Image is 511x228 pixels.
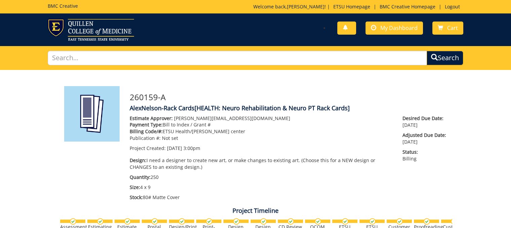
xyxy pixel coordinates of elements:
[130,105,447,112] h4: AlexNelson-Rack Cards
[441,3,463,10] a: Logout
[315,218,321,225] img: checkmark
[124,218,131,225] img: checkmark
[48,51,427,65] input: Search...
[130,145,166,151] span: Project Created:
[152,218,158,225] img: checkmark
[130,194,393,201] p: 80# Matte Cover
[447,24,458,32] span: Cart
[233,218,240,225] img: checkmark
[130,174,151,180] span: Quantity:
[130,121,163,128] span: Payment Type:
[130,135,161,141] span: Publication #:
[424,218,430,225] img: checkmark
[130,174,393,181] p: 250
[64,86,120,142] img: Product featured image
[130,157,393,170] p: I need a designer to create new art, or make changes to existing art. (Choose this for a NEW desi...
[451,218,457,225] img: checkmark
[402,149,447,155] span: Status:
[253,3,463,10] p: Welcome back, ! | | |
[288,218,294,225] img: checkmark
[369,218,376,225] img: checkmark
[427,51,463,65] button: Search
[330,3,374,10] a: ETSU Homepage
[130,115,393,122] p: [PERSON_NAME][EMAIL_ADDRESS][DOMAIN_NAME]
[402,115,447,122] span: Desired Due Date:
[366,22,423,35] a: My Dashboard
[130,128,163,135] span: Billing Code/#:
[48,3,78,8] h5: BMC Creative
[130,184,393,191] p: 4 x 9
[206,218,212,225] img: checkmark
[376,3,439,10] a: BMC Creative Homepage
[130,121,393,128] p: Bill to Index / Grant #
[167,145,200,151] span: [DATE] 3:00pm
[130,194,143,200] span: Stock:
[48,19,134,41] img: ETSU logo
[432,22,463,35] a: Cart
[70,218,76,225] img: checkmark
[396,218,403,225] img: checkmark
[402,132,447,139] span: Adjusted Due Date:
[380,24,418,32] span: My Dashboard
[402,149,447,162] p: Billing
[402,132,447,145] p: [DATE]
[59,207,452,214] h4: Project Timeline
[287,3,325,10] a: [PERSON_NAME]
[130,184,140,190] span: Size:
[130,93,447,102] h3: 260159-A
[162,135,178,141] span: Not set
[130,128,393,135] p: ETSU Health/[PERSON_NAME] center
[179,218,185,225] img: checkmark
[97,218,103,225] img: checkmark
[402,115,447,128] p: [DATE]
[260,218,267,225] img: checkmark
[130,157,146,163] span: Design:
[195,104,350,112] span: [HEALTH: Neuro Rehabilitation & Neuro PT Rack Cards]
[342,218,348,225] img: checkmark
[130,115,173,121] span: Estimate Approver:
